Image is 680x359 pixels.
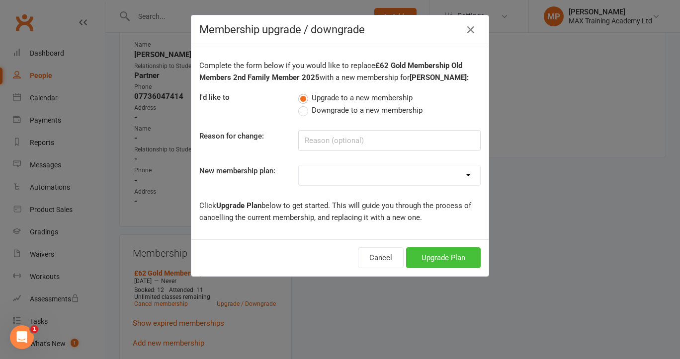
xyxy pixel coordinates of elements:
span: Downgrade to a new membership [312,104,423,115]
button: Cancel [358,247,404,268]
b: [PERSON_NAME]: [410,73,469,82]
h4: Membership upgrade / downgrade [199,23,481,36]
span: Upgrade to a new membership [312,92,413,102]
label: I'd like to [199,91,230,103]
b: Upgrade Plan [216,201,261,210]
span: 1 [30,325,38,333]
label: Reason for change: [199,130,264,142]
iframe: Intercom live chat [10,325,34,349]
input: Reason (optional) [298,130,481,151]
p: Complete the form below if you would like to replace with a new membership for [199,60,481,83]
button: Close [463,22,479,38]
button: Upgrade Plan [406,247,481,268]
p: Click below to get started. This will guide you through the process of cancelling the current mem... [199,200,481,223]
label: New membership plan: [199,165,275,177]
